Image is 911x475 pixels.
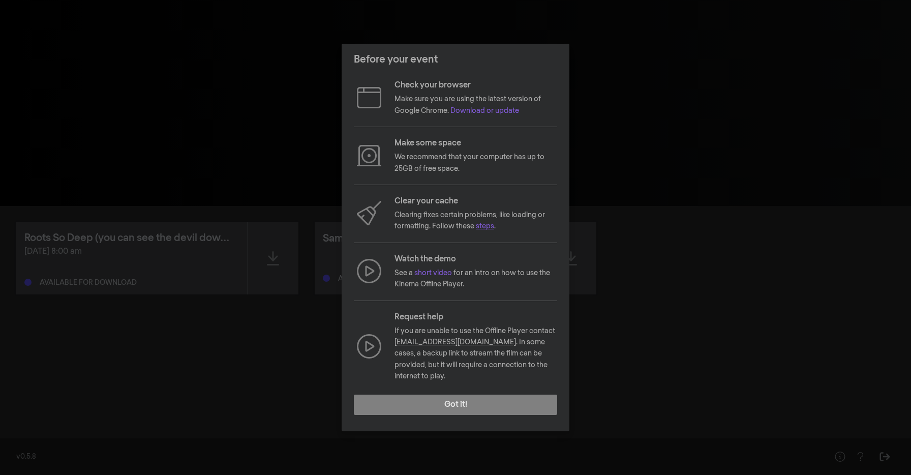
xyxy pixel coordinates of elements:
[394,137,557,150] p: Make some space
[394,210,557,232] p: Clearing fixes certain problems, like loading or formatting. Follow these .
[394,253,557,265] p: Watch the demo
[394,94,557,116] p: Make sure you are using the latest version of Google Chrome.
[450,107,519,114] a: Download or update
[394,325,557,382] p: If you are unable to use the Offline Player contact . In some cases, a backup link to stream the ...
[394,339,516,346] a: [EMAIL_ADDRESS][DOMAIN_NAME]
[342,44,569,75] header: Before your event
[394,268,557,290] p: See a for an intro on how to use the Kinema Offline Player.
[394,152,557,174] p: We recommend that your computer has up to 25GB of free space.
[394,311,557,323] p: Request help
[476,223,494,230] a: steps
[354,395,557,415] button: Got it!
[394,195,557,207] p: Clear your cache
[414,270,452,277] a: short video
[394,79,557,92] p: Check your browser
